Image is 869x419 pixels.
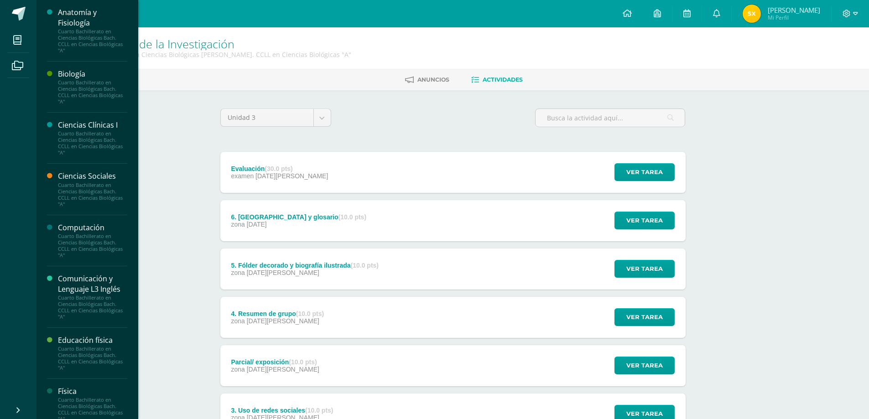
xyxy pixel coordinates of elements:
[58,295,127,320] div: Cuarto Bachillerato en Ciencias Biológicas Bach. CCLL en Ciencias Biológicas "A"
[58,386,127,397] div: Física
[58,335,127,346] div: Educación física
[296,310,324,317] strong: (10.0 pts)
[614,260,675,278] button: Ver tarea
[71,36,234,52] a: Metodología de la Investigación
[58,274,127,295] div: Comunicación y Lenguaje L3 Inglés
[483,76,523,83] span: Actividades
[614,212,675,229] button: Ver tarea
[231,366,245,373] span: zona
[289,358,317,366] strong: (10.0 pts)
[626,309,663,326] span: Ver tarea
[58,222,127,233] div: Computación
[58,120,127,130] div: Ciencias Clínicas I
[58,69,127,79] div: Biología
[231,407,333,414] div: 3. Uso de redes sociales
[536,109,685,127] input: Busca la actividad aquí...
[58,7,127,28] div: Anatomía y Fisiología
[58,171,127,207] a: Ciencias SocialesCuarto Bachillerato en Ciencias Biológicas Bach. CCLL en Ciencias Biológicas "A"
[58,28,127,54] div: Cuarto Bachillerato en Ciencias Biológicas Bach. CCLL en Ciencias Biológicas "A"
[351,262,379,269] strong: (10.0 pts)
[231,358,319,366] div: Parcial/ exposición
[71,37,351,50] h1: Metodología de la Investigación
[768,14,820,21] span: Mi Perfil
[58,233,127,259] div: Cuarto Bachillerato en Ciencias Biológicas Bach. CCLL en Ciencias Biológicas "A"
[626,212,663,229] span: Ver tarea
[338,213,366,221] strong: (10.0 pts)
[626,164,663,181] span: Ver tarea
[247,269,319,276] span: [DATE][PERSON_NAME]
[255,172,328,180] span: [DATE][PERSON_NAME]
[58,120,127,156] a: Ciencias Clínicas ICuarto Bachillerato en Ciencias Biológicas Bach. CCLL en Ciencias Biológicas "A"
[614,163,675,181] button: Ver tarea
[58,79,127,105] div: Cuarto Bachillerato en Ciencias Biológicas Bach. CCLL en Ciencias Biológicas "A"
[71,50,351,59] div: Cuarto Bachillerato en Ciencias Biológicas Bach. CCLL en Ciencias Biológicas 'A'
[247,317,319,325] span: [DATE][PERSON_NAME]
[626,260,663,277] span: Ver tarea
[265,165,292,172] strong: (30.0 pts)
[58,346,127,371] div: Cuarto Bachillerato en Ciencias Biológicas Bach. CCLL en Ciencias Biológicas "A"
[471,72,523,87] a: Actividades
[768,5,820,15] span: [PERSON_NAME]
[58,69,127,105] a: BiologíaCuarto Bachillerato en Ciencias Biológicas Bach. CCLL en Ciencias Biológicas "A"
[614,357,675,374] button: Ver tarea
[221,109,331,126] a: Unidad 3
[58,274,127,320] a: Comunicación y Lenguaje L3 InglésCuarto Bachillerato en Ciencias Biológicas Bach. CCLL en Ciencia...
[58,130,127,156] div: Cuarto Bachillerato en Ciencias Biológicas Bach. CCLL en Ciencias Biológicas "A"
[231,262,379,269] div: 5. Fólder decorado y biografía ilustrada
[743,5,761,23] img: 898483df6760928559f977650479a82e.png
[247,221,267,228] span: [DATE]
[58,335,127,371] a: Educación físicaCuarto Bachillerato en Ciencias Biológicas Bach. CCLL en Ciencias Biológicas "A"
[58,7,127,54] a: Anatomía y FisiologíaCuarto Bachillerato en Ciencias Biológicas Bach. CCLL en Ciencias Biológicas...
[231,317,245,325] span: zona
[231,221,245,228] span: zona
[231,165,328,172] div: Evaluación
[305,407,333,414] strong: (10.0 pts)
[58,222,127,259] a: ComputaciónCuarto Bachillerato en Ciencias Biológicas Bach. CCLL en Ciencias Biológicas "A"
[626,357,663,374] span: Ver tarea
[231,269,245,276] span: zona
[405,72,449,87] a: Anuncios
[231,213,366,221] div: 6. [GEOGRAPHIC_DATA] y glosario
[614,308,675,326] button: Ver tarea
[231,172,254,180] span: examen
[58,171,127,181] div: Ciencias Sociales
[228,109,307,126] span: Unidad 3
[231,310,324,317] div: 4. Resumen de grupo
[247,366,319,373] span: [DATE][PERSON_NAME]
[58,182,127,207] div: Cuarto Bachillerato en Ciencias Biológicas Bach. CCLL en Ciencias Biológicas "A"
[417,76,449,83] span: Anuncios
